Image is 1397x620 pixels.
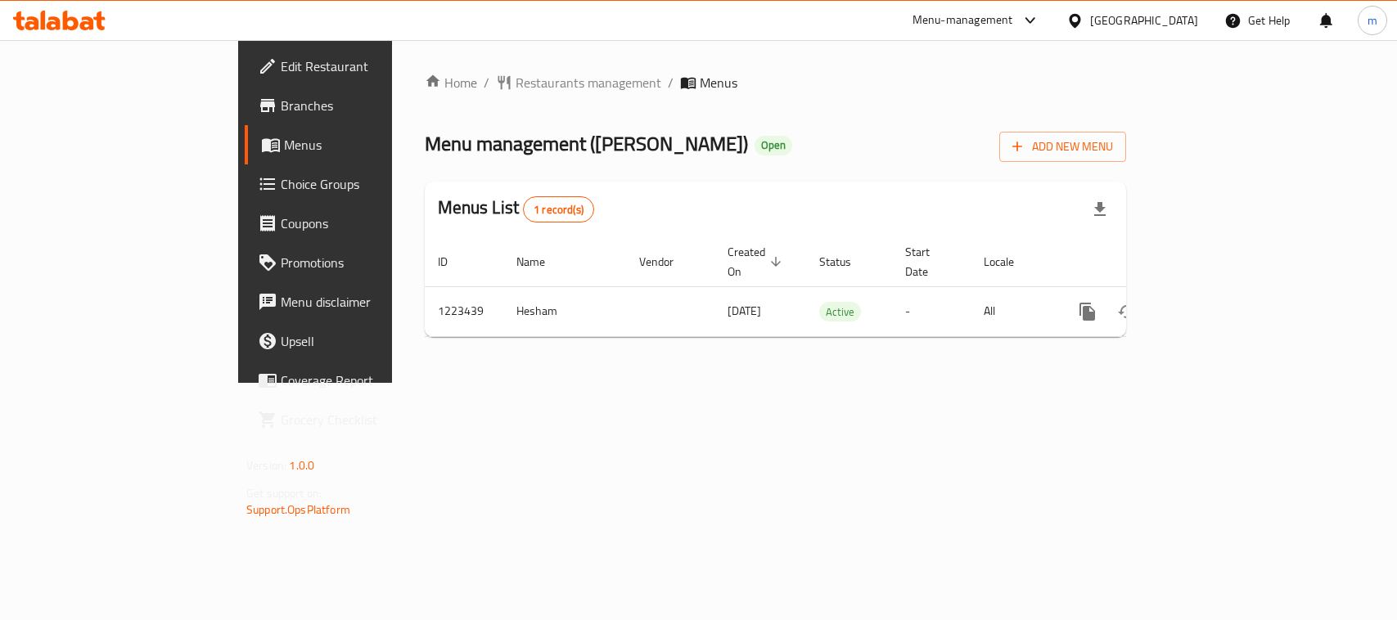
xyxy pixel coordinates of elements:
span: Coupons [281,213,458,233]
a: Coupons [245,204,471,243]
span: ID [438,252,469,272]
span: Vendor [639,252,695,272]
th: Actions [1055,237,1238,287]
div: Active [819,302,861,321]
span: Locale [984,252,1035,272]
button: more [1068,292,1107,331]
span: Add New Menu [1012,137,1113,157]
a: Edit Restaurant [245,47,471,86]
div: Export file [1080,190,1120,229]
span: 1 record(s) [524,202,593,218]
span: Restaurants management [516,73,661,92]
nav: breadcrumb [425,73,1126,92]
span: Open [755,138,792,152]
td: All [971,286,1055,336]
span: Created On [728,242,786,281]
div: [GEOGRAPHIC_DATA] [1090,11,1198,29]
span: 1.0.0 [289,455,314,476]
a: Support.OpsPlatform [246,499,350,520]
span: Upsell [281,331,458,351]
span: Grocery Checklist [281,410,458,429]
a: Coverage Report [245,361,471,400]
div: Total records count [523,196,594,222]
a: Grocery Checklist [245,400,471,439]
div: Menu-management [913,11,1013,30]
span: Start Date [905,242,951,281]
div: Open [755,136,792,155]
span: Coverage Report [281,371,458,390]
span: Menus [700,73,737,92]
span: m [1368,11,1377,29]
button: Add New Menu [999,132,1126,162]
td: - [892,286,971,336]
table: enhanced table [425,237,1238,337]
a: Choice Groups [245,164,471,204]
td: Hesham [503,286,626,336]
a: Menus [245,125,471,164]
a: Restaurants management [496,73,661,92]
span: Menu disclaimer [281,292,458,312]
span: [DATE] [728,300,761,321]
span: Menus [284,135,458,155]
span: Version: [246,455,286,476]
li: / [668,73,674,92]
a: Promotions [245,243,471,282]
a: Upsell [245,321,471,361]
a: Menu disclaimer [245,282,471,321]
li: / [484,73,489,92]
span: Edit Restaurant [281,56,458,76]
span: Active [819,303,861,321]
span: Status [819,252,872,272]
span: Choice Groups [281,174,458,194]
button: Change Status [1107,292,1147,331]
span: Name [516,252,566,272]
a: Branches [245,86,471,125]
span: Get support on: [246,483,322,504]
span: Menu management ( [PERSON_NAME] ) [425,125,748,162]
h2: Menus List [438,195,594,222]
span: Promotions [281,253,458,272]
span: Branches [281,96,458,115]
